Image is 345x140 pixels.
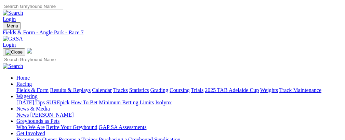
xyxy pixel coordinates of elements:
[16,112,29,118] a: News
[16,124,45,130] a: Who We Are
[129,87,149,93] a: Statistics
[16,87,49,93] a: Fields & Form
[155,100,172,105] a: Isolynx
[16,87,342,93] div: Racing
[3,63,23,69] img: Search
[3,22,21,30] button: Toggle navigation
[16,106,50,112] a: News & Media
[150,87,168,93] a: Grading
[3,16,16,22] a: Login
[3,30,342,36] a: Fields & Form - Angle Park - Race 7
[7,23,18,28] span: Menu
[46,124,97,130] a: Retire Your Greyhound
[71,100,98,105] a: How To Bet
[92,87,112,93] a: Calendar
[16,130,45,136] a: Get Involved
[3,56,63,63] input: Search
[5,49,23,55] img: Close
[27,48,32,54] img: logo-grsa-white.png
[3,10,23,16] img: Search
[113,87,128,93] a: Tracks
[99,124,147,130] a: GAP SA Assessments
[3,42,16,48] a: Login
[30,112,74,118] a: [PERSON_NAME]
[279,87,321,93] a: Track Maintenance
[16,124,342,130] div: Greyhounds as Pets
[50,87,91,93] a: Results & Replays
[46,100,69,105] a: SUREpick
[16,112,342,118] div: News & Media
[170,87,190,93] a: Coursing
[16,118,59,124] a: Greyhounds as Pets
[3,3,63,10] input: Search
[16,81,32,87] a: Racing
[260,87,278,93] a: Weights
[16,100,45,105] a: [DATE] Tips
[16,75,30,81] a: Home
[16,93,38,99] a: Wagering
[3,36,23,42] img: GRSA
[3,48,25,56] button: Toggle navigation
[99,100,154,105] a: Minimum Betting Limits
[16,100,342,106] div: Wagering
[205,87,259,93] a: 2025 TAB Adelaide Cup
[191,87,203,93] a: Trials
